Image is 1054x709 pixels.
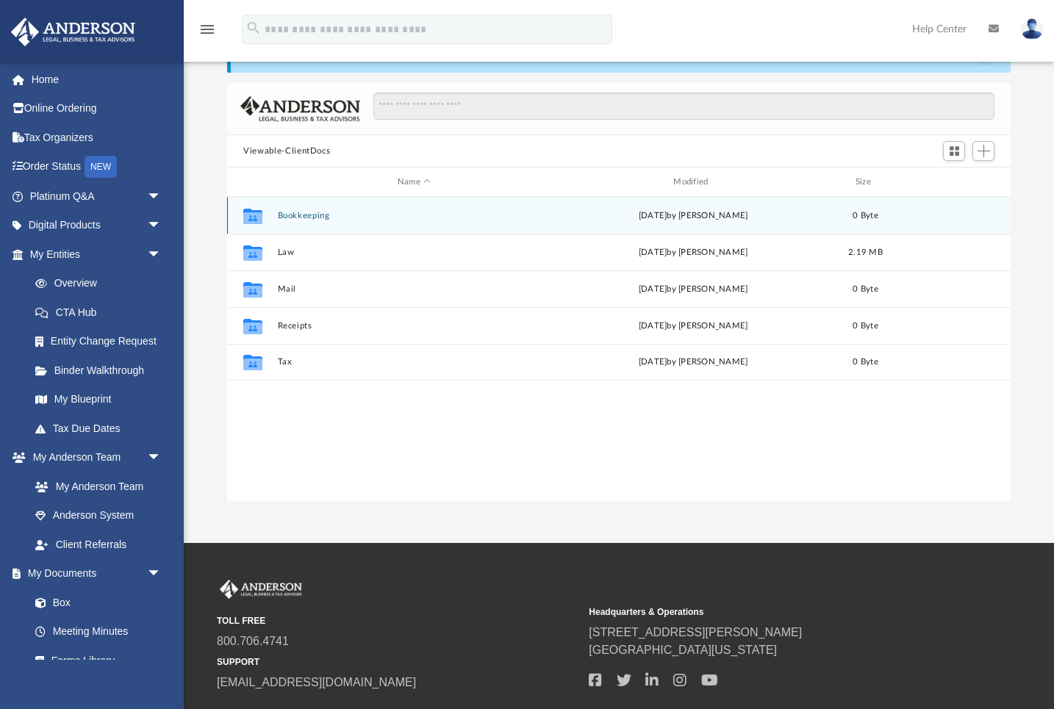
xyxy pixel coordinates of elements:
button: Viewable-ClientDocs [243,145,330,158]
a: My Anderson Teamarrow_drop_down [10,443,176,472]
div: NEW [85,156,117,178]
img: Anderson Advisors Platinum Portal [217,580,305,599]
a: Meeting Minutes [21,617,176,647]
span: arrow_drop_down [147,240,176,270]
small: SUPPORT [217,655,578,669]
input: Search files and folders [373,93,994,120]
img: User Pic [1021,18,1043,40]
span: arrow_drop_down [147,443,176,473]
button: Tax [278,357,551,367]
a: menu [198,28,216,38]
a: My Entitiesarrow_drop_down [10,240,184,269]
a: My Documentsarrow_drop_down [10,559,176,589]
a: Online Ordering [10,94,184,123]
button: Switch to Grid View [943,141,965,162]
a: [EMAIL_ADDRESS][DOMAIN_NAME] [217,676,416,688]
a: Home [10,65,184,94]
a: Tax Due Dates [21,414,184,443]
i: menu [198,21,216,38]
div: id [234,176,270,189]
div: Size [836,176,895,189]
div: [DATE] by [PERSON_NAME] [557,356,830,369]
small: TOLL FREE [217,614,578,627]
a: 800.706.4741 [217,635,289,647]
small: Headquarters & Operations [589,605,950,619]
div: [DATE] by [PERSON_NAME] [557,246,830,259]
span: 0 Byte [853,358,878,366]
a: Forms Library [21,646,169,675]
a: Digital Productsarrow_drop_down [10,211,184,240]
span: 2.19 MB [848,248,883,256]
div: id [901,176,1004,189]
a: Platinum Q&Aarrow_drop_down [10,181,184,211]
a: Binder Walkthrough [21,356,184,385]
div: [DATE] by [PERSON_NAME] [557,283,830,296]
a: My Blueprint [21,385,176,414]
a: Entity Change Request [21,327,184,356]
a: Overview [21,269,184,298]
a: My Anderson Team [21,472,169,501]
span: arrow_drop_down [147,559,176,589]
div: grid [227,197,1011,502]
span: 0 Byte [853,285,878,293]
button: Law [278,248,551,257]
a: Order StatusNEW [10,152,184,182]
button: Add [972,141,994,162]
div: Modified [556,176,830,189]
a: CTA Hub [21,298,184,327]
button: Bookkeeping [278,211,551,220]
span: 0 Byte [853,212,878,220]
span: arrow_drop_down [147,181,176,212]
div: [DATE] by [PERSON_NAME] [557,209,830,223]
a: Client Referrals [21,530,176,559]
button: Receipts [278,321,551,331]
a: Box [21,588,169,617]
button: Mail [278,284,551,294]
span: 0 Byte [853,322,878,330]
div: Name [277,176,551,189]
a: [GEOGRAPHIC_DATA][US_STATE] [589,644,777,656]
a: Anderson System [21,501,176,530]
a: [STREET_ADDRESS][PERSON_NAME] [589,626,802,638]
i: search [245,20,262,36]
a: Tax Organizers [10,123,184,152]
span: arrow_drop_down [147,211,176,241]
img: Anderson Advisors Platinum Portal [7,18,140,46]
div: [DATE] by [PERSON_NAME] [557,320,830,333]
